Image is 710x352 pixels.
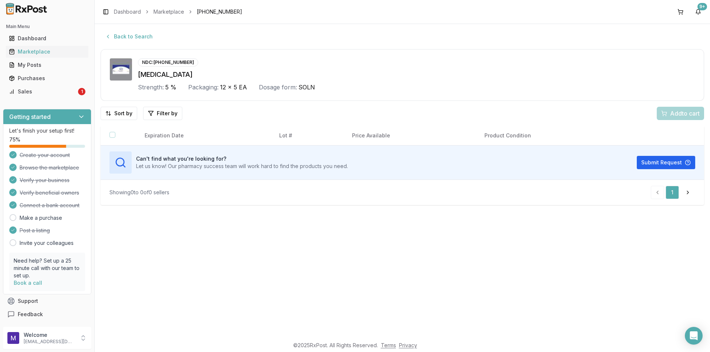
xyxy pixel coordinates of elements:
button: Back to Search [101,30,157,43]
a: Dashboard [114,8,141,16]
p: [EMAIL_ADDRESS][DOMAIN_NAME] [24,339,75,345]
span: Browse the marketplace [20,164,79,171]
a: Make a purchase [20,214,62,222]
div: Open Intercom Messenger [685,327,703,345]
button: 9+ [692,6,704,18]
button: Dashboard [3,33,91,44]
div: Showing 0 to 0 of 0 sellers [109,189,169,196]
span: 5 % [165,83,176,92]
span: Create your account [20,151,70,159]
div: Strength: [138,83,164,92]
span: Verify beneficial owners [20,189,79,196]
span: Filter by [157,110,177,117]
th: Price Available [343,126,476,146]
div: [MEDICAL_DATA] [138,69,695,80]
nav: pagination [651,186,695,199]
img: Xiidra 5 % SOLN [110,58,132,81]
button: Submit Request [637,156,695,169]
span: Connect a bank account [20,202,80,209]
span: 75 % [9,136,20,143]
th: Product Condition [476,126,628,146]
span: [PHONE_NUMBER] [197,8,242,16]
th: Expiration Date [136,126,271,146]
div: Dosage form: [259,83,297,92]
span: Sort by [114,110,132,117]
div: Purchases [9,75,85,82]
button: Sort by [101,107,137,120]
a: Marketplace [153,8,184,16]
div: 9+ [697,3,707,10]
button: Purchases [3,72,91,84]
a: Marketplace [6,45,88,58]
a: Go to next page [680,186,695,199]
div: Packaging: [188,83,219,92]
div: My Posts [9,61,85,69]
h2: Main Menu [6,24,88,30]
span: Post a listing [20,227,50,234]
button: Support [3,294,91,308]
img: RxPost Logo [3,3,50,15]
nav: breadcrumb [114,8,242,16]
button: Filter by [143,107,182,120]
a: Dashboard [6,32,88,45]
div: Dashboard [9,35,85,42]
button: Marketplace [3,46,91,58]
p: Let us know! Our pharmacy success team will work hard to find the products you need. [136,163,348,170]
p: Let's finish your setup first! [9,127,85,134]
div: 1 [78,88,85,95]
a: Privacy [399,342,417,348]
button: My Posts [3,59,91,71]
h3: Getting started [9,112,51,121]
a: Purchases [6,72,88,85]
a: Invite your colleagues [20,239,74,247]
th: Lot # [270,126,343,146]
span: Verify your business [20,177,70,184]
button: Feedback [3,308,91,321]
a: Sales1 [6,85,88,98]
a: 1 [666,186,679,199]
a: Terms [381,342,396,348]
span: Feedback [18,311,43,318]
span: SOLN [298,83,315,92]
p: Welcome [24,331,75,339]
h3: Can't find what you're looking for? [136,155,348,163]
a: My Posts [6,58,88,72]
span: 12 x 5 EA [220,83,247,92]
img: User avatar [7,332,19,344]
p: Need help? Set up a 25 minute call with our team to set up. [14,257,81,279]
a: Book a call [14,280,42,286]
div: Marketplace [9,48,85,55]
div: NDC: [PHONE_NUMBER] [138,58,198,66]
div: Sales [9,88,77,95]
button: Sales1 [3,86,91,98]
